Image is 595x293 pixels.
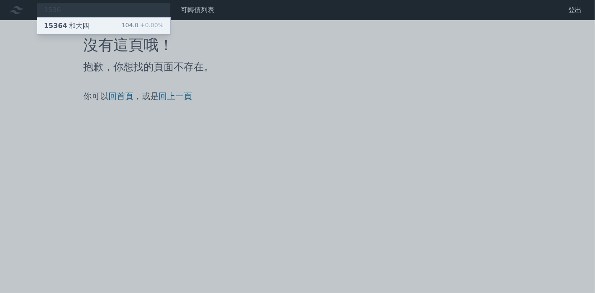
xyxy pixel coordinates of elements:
[122,21,164,31] div: 104.0
[553,253,595,293] iframe: Chat Widget
[138,22,164,28] span: +0.00%
[37,18,170,34] a: 15364和大四 104.0+0.00%
[44,22,67,30] span: 15364
[44,21,89,31] div: 和大四
[553,253,595,293] div: 聊天小工具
